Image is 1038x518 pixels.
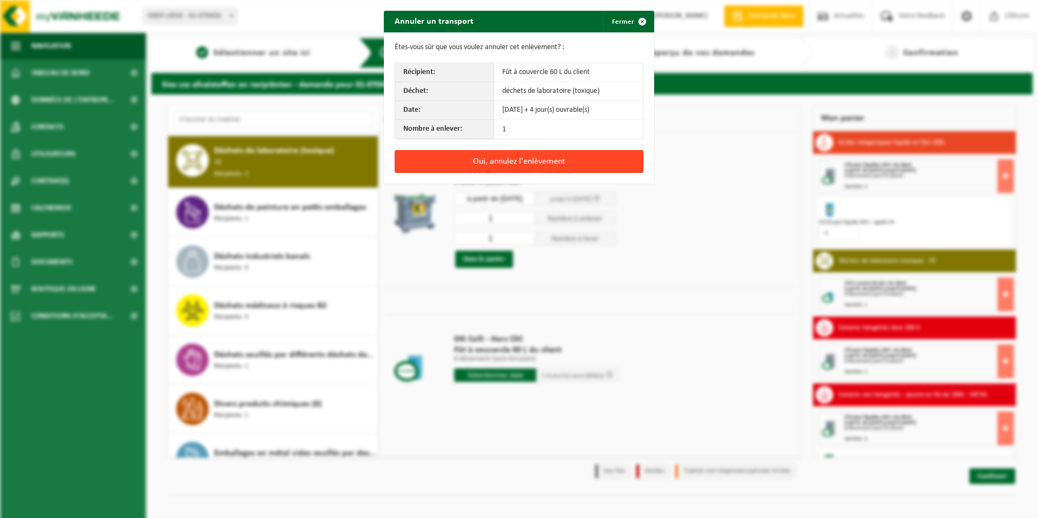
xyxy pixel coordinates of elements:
th: Date: [395,101,494,120]
td: 1 [494,120,643,139]
h2: Annuler un transport [384,11,484,31]
button: Oui, annulez l'enlèvement [395,150,643,173]
td: [DATE] + 4 jour(s) ouvrable(s) [494,101,643,120]
td: déchets de laboratoire (toxique) [494,82,643,101]
th: Nombre à enlever: [395,120,494,139]
th: Récipient: [395,63,494,82]
td: Fût à couvercle 60 L du client [494,63,643,82]
th: Déchet: [395,82,494,101]
button: Fermer [603,11,653,32]
p: Êtes-vous sûr que vous voulez annuler cet enlèvement? : [395,43,643,52]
